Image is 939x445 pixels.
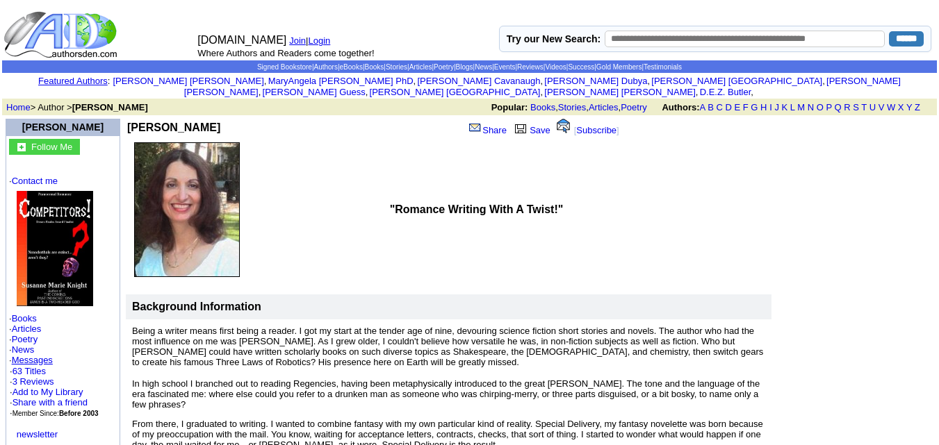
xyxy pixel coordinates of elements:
img: 4183.JPG [134,142,240,277]
a: D.E.Z. Butler [700,87,751,97]
a: Events [494,63,516,71]
b: "Romance Writing With A Twist!" [390,203,564,215]
a: Save [512,125,550,135]
font: Member Since: [13,410,99,417]
a: [PERSON_NAME] [PERSON_NAME] [113,76,263,86]
a: Stories [386,63,407,71]
font: [PERSON_NAME] [22,121,104,133]
a: Books [365,63,384,71]
font: i [825,78,826,85]
font: i [698,89,699,96]
font: · · · [10,387,88,418]
a: E [734,102,740,112]
a: Videos [545,63,566,71]
a: W [887,102,895,112]
font: Where Authors and Readers come together! [197,48,374,58]
font: [DOMAIN_NAME] [197,34,286,46]
a: News [475,63,492,71]
a: [PERSON_NAME] Cavanaugh [417,76,540,86]
a: Join [289,35,306,46]
font: i [543,89,544,96]
a: Articles [12,324,42,334]
a: Poetry [621,102,647,112]
font: Being a writer means first being a reader. I got my start at the tender age of nine, devouring sc... [132,326,763,367]
b: Popular: [491,102,528,112]
img: logo_ad.gif [3,10,120,59]
a: Books [530,102,555,112]
a: Q [834,102,841,112]
a: B [708,102,714,112]
a: A [700,102,705,112]
b: Authors: [662,102,699,112]
a: Login [309,35,331,46]
a: D [725,102,731,112]
a: M [797,102,805,112]
a: F [743,102,749,112]
font: : [38,76,110,86]
font: i [261,89,262,96]
a: Success [568,63,594,71]
a: S [853,102,859,112]
font: > Author > [6,102,148,112]
a: C [716,102,722,112]
a: [PERSON_NAME] Dubya [544,76,647,86]
a: Share [468,125,507,135]
a: Poetry [434,63,454,71]
font: ] [617,125,619,135]
a: Follow Me [31,140,72,152]
font: | [306,35,335,46]
img: 18394.jpg [17,191,93,306]
a: [PERSON_NAME] Guess [263,87,366,97]
a: [PERSON_NAME] [GEOGRAPHIC_DATA] [370,87,541,97]
p: In high school I branched out to reading Regencies, having been metaphysically introduced to the ... [132,378,765,410]
b: Before 2003 [59,410,99,417]
a: O [817,102,824,112]
img: alert.gif [557,119,570,133]
a: Reviews [517,63,544,71]
a: newsletter [17,429,58,439]
a: G [751,102,758,112]
a: Articles [589,102,619,112]
a: H [760,102,767,112]
a: Articles [409,63,432,71]
a: Poetry [12,334,38,344]
a: T [861,102,867,112]
font: i [543,78,544,85]
a: Testimonials [644,63,682,71]
font: i [650,78,651,85]
a: [PERSON_NAME] [GEOGRAPHIC_DATA] [651,76,822,86]
font: i [753,89,755,96]
a: I [769,102,772,112]
a: Y [906,102,912,112]
a: Share with a friend [13,397,88,408]
a: [PERSON_NAME] [PERSON_NAME] [184,76,901,97]
a: Home [6,102,31,112]
a: V [879,102,885,112]
a: Authors [313,63,337,71]
a: Add to My Library [13,387,83,397]
font: [ [574,125,577,135]
a: N [808,102,814,112]
font: i [266,78,268,85]
font: i [416,78,417,85]
img: gc.jpg [17,143,26,151]
font: · · · · · [9,176,117,439]
a: Messages [12,355,53,365]
font: , , , [491,102,933,112]
a: R [844,102,850,112]
font: · [9,355,53,365]
a: Featured Authors [38,76,108,86]
a: MaryAngela [PERSON_NAME] PhD [268,76,414,86]
a: X [898,102,904,112]
a: Gold Members [596,63,642,71]
a: [PERSON_NAME] [PERSON_NAME] [544,87,695,97]
span: | | | | | | | | | | | | | | [257,63,682,71]
a: Subscribe [576,125,617,135]
b: [PERSON_NAME] [127,121,220,133]
a: L [790,102,795,112]
a: eBooks [340,63,363,71]
a: J [774,102,779,112]
a: News [12,344,35,355]
a: U [869,102,876,112]
label: Try our New Search: [507,33,601,44]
